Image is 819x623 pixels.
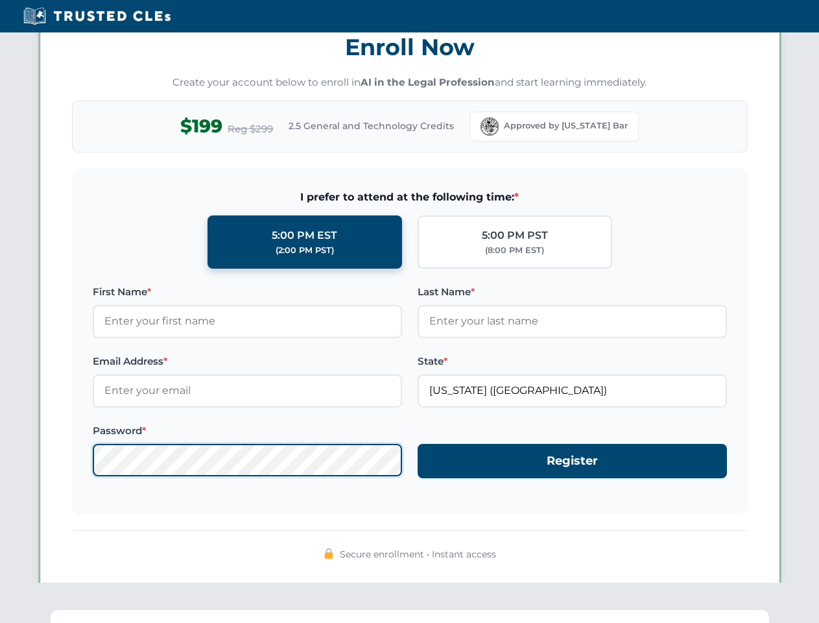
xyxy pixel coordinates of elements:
[289,119,454,133] span: 2.5 General and Technology Credits
[418,354,727,369] label: State
[418,374,727,407] input: Florida (FL)
[418,284,727,300] label: Last Name
[93,284,402,300] label: First Name
[93,374,402,407] input: Enter your email
[72,75,748,90] p: Create your account below to enroll in and start learning immediately.
[482,227,548,244] div: 5:00 PM PST
[228,121,273,137] span: Reg $299
[361,76,495,88] strong: AI in the Legal Profession
[93,423,402,439] label: Password
[485,244,544,257] div: (8:00 PM EST)
[93,305,402,337] input: Enter your first name
[93,189,727,206] span: I prefer to attend at the following time:
[324,548,334,559] img: 🔒
[272,227,337,244] div: 5:00 PM EST
[72,27,748,67] h3: Enroll Now
[340,547,496,561] span: Secure enrollment • Instant access
[180,112,222,141] span: $199
[93,354,402,369] label: Email Address
[504,119,628,132] span: Approved by [US_STATE] Bar
[418,444,727,478] button: Register
[276,244,334,257] div: (2:00 PM PST)
[481,117,499,136] img: Florida Bar
[19,6,174,26] img: Trusted CLEs
[418,305,727,337] input: Enter your last name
